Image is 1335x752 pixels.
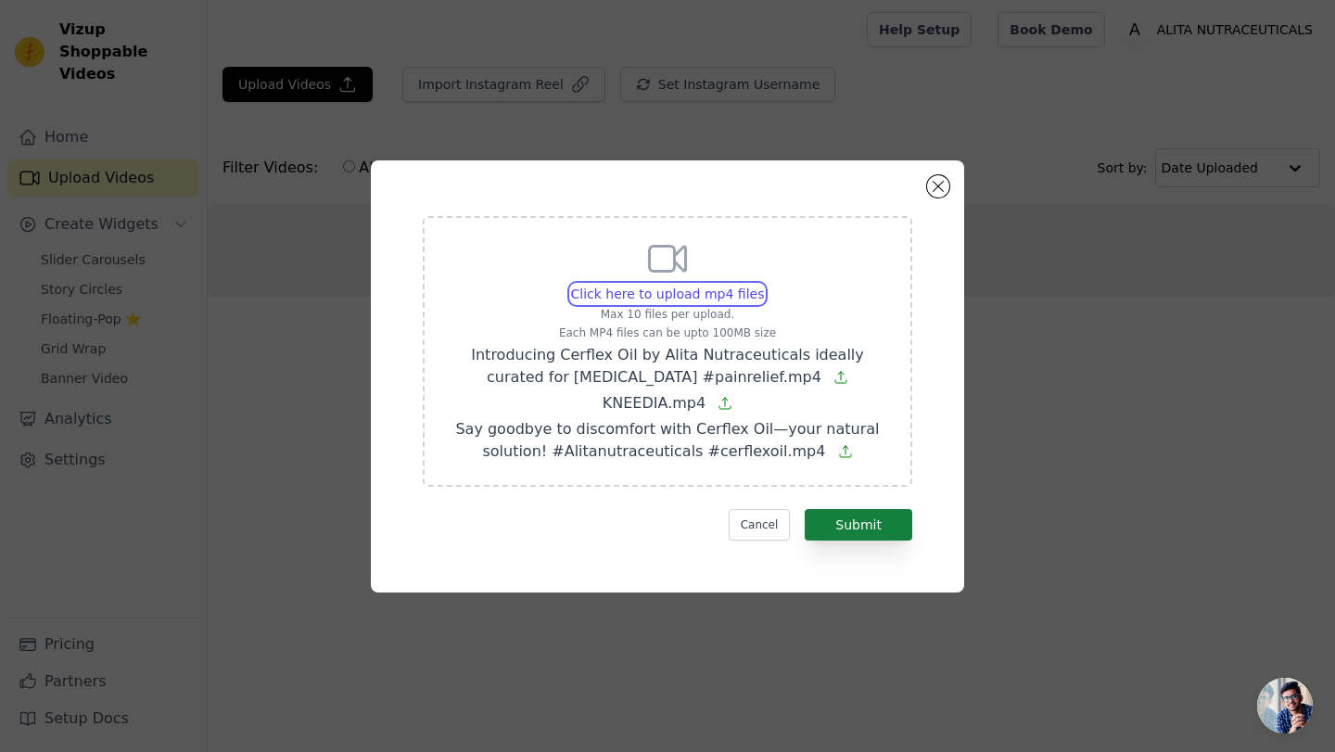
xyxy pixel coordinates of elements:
span: Introducing Cerflex Oil by Alita Nutraceuticals ideally curated for [MEDICAL_DATA] #painrelief.mp4 [471,346,863,386]
button: Cancel [729,509,791,541]
p: Max 10 files per upload. [447,307,888,322]
span: Say goodbye to discomfort with Cerflex Oil—your natural solution! #Alitanutraceuticals #cerflexoi... [455,420,879,460]
button: Submit [805,509,912,541]
span: Click here to upload mp4 files [571,287,765,301]
span: KNEEDIA.mp4 [603,394,706,412]
button: Close modal [927,175,949,198]
div: Open chat [1257,678,1313,733]
p: Each MP4 files can be upto 100MB size [447,325,888,340]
